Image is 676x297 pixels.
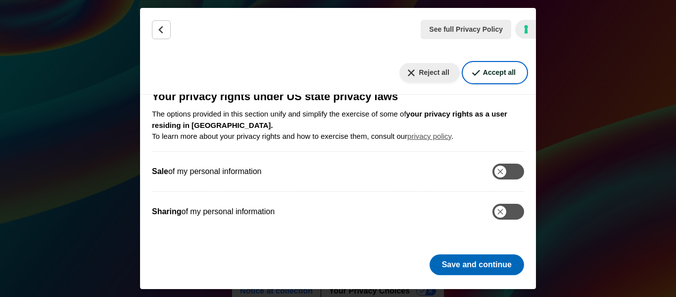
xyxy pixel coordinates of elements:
[399,63,459,82] button: Reject all
[152,207,182,216] b: Sharing
[152,167,168,176] b: Sale
[421,20,511,39] button: See full Privacy Policy
[152,20,171,39] button: Back
[429,24,503,35] span: See full Privacy Policy
[464,63,526,82] button: Accept all
[152,166,261,178] label: of my personal information
[152,88,524,105] h3: Your privacy rights under US state privacy laws
[152,110,507,129] b: your privacy rights as a user residing in [GEOGRAPHIC_DATA].
[515,20,536,39] a: iubenda - Cookie Policy and Cookie Compliance Management
[407,132,451,140] a: privacy policy
[152,109,524,142] p: The options provided in this section unify and simplify the exercise of some of To learn more abo...
[430,254,524,275] button: Save and continue
[152,206,275,218] label: of my personal information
